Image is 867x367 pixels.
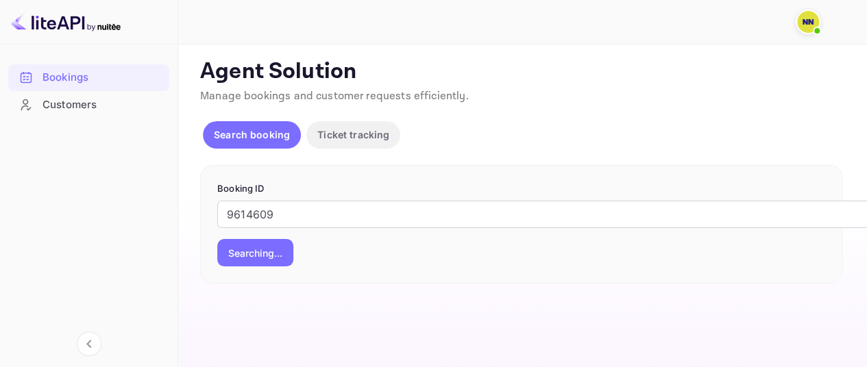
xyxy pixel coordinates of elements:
img: LiteAPI logo [11,11,121,33]
button: Collapse navigation [77,331,101,356]
p: Search booking [214,127,290,142]
p: Agent Solution [200,58,842,86]
a: Bookings [8,64,169,90]
img: N/A N/A [797,11,819,33]
div: Bookings [42,70,162,86]
p: Booking ID [217,182,825,196]
button: Searching... [217,239,293,266]
p: Ticket tracking [317,127,389,142]
div: Bookings [8,64,169,91]
div: Customers [8,92,169,118]
div: Customers [42,97,162,113]
a: Customers [8,92,169,117]
span: Manage bookings and customer requests efficiently. [200,89,469,103]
